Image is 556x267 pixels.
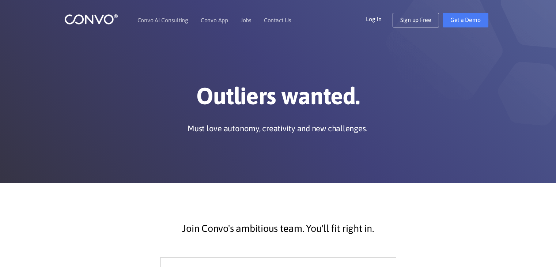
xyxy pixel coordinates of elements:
[366,13,393,25] a: Log In
[64,14,118,25] img: logo_1.png
[81,219,476,238] p: Join Convo's ambitious team. You'll fit right in.
[201,17,228,23] a: Convo App
[75,82,481,116] h1: Outliers wanted.
[264,17,291,23] a: Contact Us
[393,13,439,27] a: Sign up Free
[137,17,188,23] a: Convo AI Consulting
[241,17,251,23] a: Jobs
[443,13,488,27] a: Get a Demo
[188,123,367,134] p: Must love autonomy, creativity and new challenges.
